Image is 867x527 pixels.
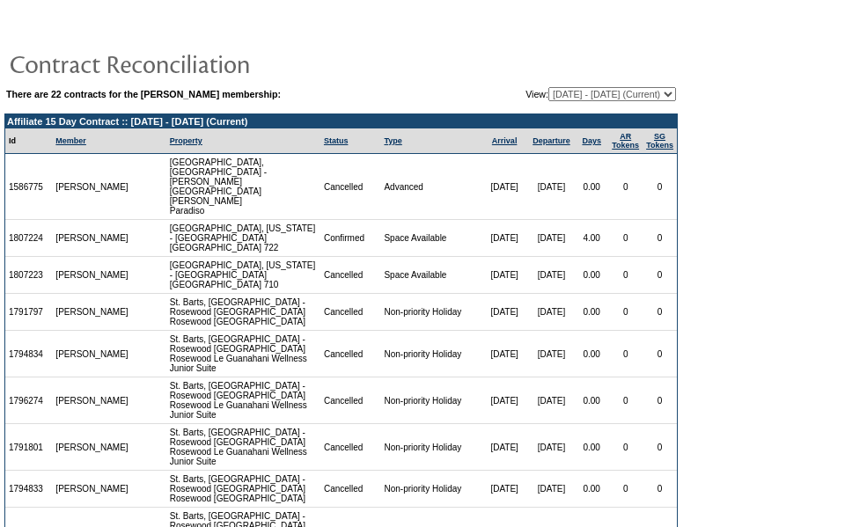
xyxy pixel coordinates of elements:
td: Cancelled [320,377,381,424]
td: 1794833 [5,471,52,508]
a: Departure [533,136,570,145]
td: [DATE] [528,220,575,257]
td: 1807224 [5,220,52,257]
td: 0.00 [575,257,608,294]
td: 0.00 [575,471,608,508]
td: [PERSON_NAME] [52,154,133,220]
a: Type [384,136,401,145]
td: Cancelled [320,424,381,471]
td: 0.00 [575,377,608,424]
td: 0.00 [575,294,608,331]
td: Non-priority Holiday [380,424,481,471]
td: View: [439,87,676,101]
a: SGTokens [646,132,673,150]
td: Advanced [380,154,481,220]
td: 0 [608,377,643,424]
td: [DATE] [481,257,527,294]
td: 1586775 [5,154,52,220]
td: [DATE] [481,294,527,331]
td: [DATE] [481,331,527,377]
td: Confirmed [320,220,381,257]
td: 0.00 [575,331,608,377]
td: Cancelled [320,331,381,377]
td: [DATE] [528,294,575,331]
td: Non-priority Holiday [380,331,481,377]
td: [DATE] [528,377,575,424]
td: 0 [643,471,677,508]
td: [DATE] [481,471,527,508]
a: ARTokens [612,132,639,150]
td: [PERSON_NAME] [52,377,133,424]
td: Cancelled [320,471,381,508]
td: [DATE] [481,424,527,471]
td: 0 [608,471,643,508]
td: St. Barts, [GEOGRAPHIC_DATA] - Rosewood [GEOGRAPHIC_DATA] Rosewood [GEOGRAPHIC_DATA] [166,294,320,331]
img: pgTtlContractReconciliation.gif [9,46,361,81]
td: 0 [643,331,677,377]
td: Cancelled [320,154,381,220]
a: Member [55,136,86,145]
td: Non-priority Holiday [380,471,481,508]
td: St. Barts, [GEOGRAPHIC_DATA] - Rosewood [GEOGRAPHIC_DATA] Rosewood Le Guanahani Wellness Junior S... [166,331,320,377]
td: [PERSON_NAME] [52,331,133,377]
td: 1807223 [5,257,52,294]
td: [PERSON_NAME] [52,471,133,508]
td: 1794834 [5,331,52,377]
b: There are 22 contracts for the [PERSON_NAME] membership: [6,89,281,99]
td: [DATE] [481,220,527,257]
td: 0 [608,424,643,471]
td: 1791797 [5,294,52,331]
td: [GEOGRAPHIC_DATA], [GEOGRAPHIC_DATA] - [PERSON_NAME][GEOGRAPHIC_DATA][PERSON_NAME] Paradiso [166,154,320,220]
td: [DATE] [528,471,575,508]
td: Space Available [380,220,481,257]
td: St. Barts, [GEOGRAPHIC_DATA] - Rosewood [GEOGRAPHIC_DATA] Rosewood Le Guanahani Wellness Junior S... [166,424,320,471]
td: 0 [608,331,643,377]
td: 0 [643,257,677,294]
td: St. Barts, [GEOGRAPHIC_DATA] - Rosewood [GEOGRAPHIC_DATA] Rosewood [GEOGRAPHIC_DATA] [166,471,320,508]
td: [GEOGRAPHIC_DATA], [US_STATE] - [GEOGRAPHIC_DATA] [GEOGRAPHIC_DATA] 722 [166,220,320,257]
td: [PERSON_NAME] [52,294,133,331]
td: Cancelled [320,294,381,331]
td: Affiliate 15 Day Contract :: [DATE] - [DATE] (Current) [5,114,677,128]
td: Non-priority Holiday [380,377,481,424]
td: 1796274 [5,377,52,424]
td: [DATE] [528,154,575,220]
td: Non-priority Holiday [380,294,481,331]
a: Days [582,136,601,145]
td: [DATE] [481,154,527,220]
a: Status [324,136,349,145]
td: [DATE] [481,377,527,424]
td: 0 [608,257,643,294]
td: Cancelled [320,257,381,294]
td: 4.00 [575,220,608,257]
td: [DATE] [528,331,575,377]
td: 0 [643,294,677,331]
td: Space Available [380,257,481,294]
td: 0 [608,154,643,220]
td: [PERSON_NAME] [52,424,133,471]
td: 0 [643,154,677,220]
td: [PERSON_NAME] [52,220,133,257]
td: 1791801 [5,424,52,471]
a: Arrival [492,136,518,145]
td: 0 [608,220,643,257]
td: 0 [608,294,643,331]
td: 0 [643,377,677,424]
td: 0 [643,220,677,257]
td: [DATE] [528,257,575,294]
td: St. Barts, [GEOGRAPHIC_DATA] - Rosewood [GEOGRAPHIC_DATA] Rosewood Le Guanahani Wellness Junior S... [166,377,320,424]
td: 0.00 [575,424,608,471]
td: Id [5,128,52,154]
td: 0.00 [575,154,608,220]
td: [GEOGRAPHIC_DATA], [US_STATE] - [GEOGRAPHIC_DATA] [GEOGRAPHIC_DATA] 710 [166,257,320,294]
td: [PERSON_NAME] [52,257,133,294]
a: Property [170,136,202,145]
td: 0 [643,424,677,471]
td: [DATE] [528,424,575,471]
